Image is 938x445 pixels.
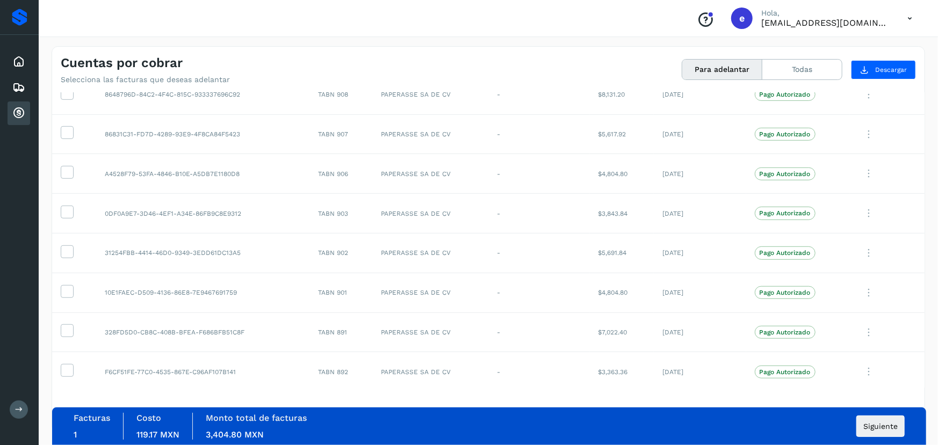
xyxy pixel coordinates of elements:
td: TABN 908 [309,75,372,114]
td: TABN 907 [309,114,372,154]
td: PAPERASSE SA DE CV [372,352,488,392]
span: Descargar [875,65,907,75]
td: $4,804.80 [590,273,654,312]
div: Cuentas por cobrar [8,101,30,125]
span: 1 [74,429,77,440]
td: - [488,194,590,234]
td: [DATE] [654,194,746,234]
td: 86831C31-FD7D-4289-93E9-4F8CA84F5423 [96,114,309,154]
div: Embarques [8,76,30,99]
p: Hola, [761,9,890,18]
p: Pago Autorizado [760,289,811,296]
td: 8648796D-84C2-4F4C-815C-933337696C92 [96,75,309,114]
label: Monto total de facturas [206,413,307,423]
td: - [488,114,590,154]
button: Descargar [851,60,916,79]
td: 10E1FAEC-D509-4136-86E8-7E9467691759 [96,273,309,312]
td: 328FD5D0-CB8C-408B-BFEA-F686BFB51C8F [96,312,309,352]
td: PAPERASSE SA DE CV [372,312,488,352]
p: Pago Autorizado [760,249,811,257]
td: A4528F79-53FA-4846-B10E-A5DB7E1180D8 [96,154,309,194]
span: Siguiente [863,422,898,430]
td: TABN 903 [309,194,372,234]
td: TABN 906 [309,154,372,194]
td: $5,617.92 [590,114,654,154]
h4: Cuentas por cobrar [61,55,183,71]
td: $7,022.40 [590,312,654,352]
td: PAPERASSE SA DE CV [372,75,488,114]
p: Pago Autorizado [760,130,811,138]
td: [DATE] [654,352,746,392]
td: PAPERASSE SA DE CV [372,233,488,273]
td: 0DF0A9E7-3D46-4EF1-A34E-86FB9C8E9312 [96,194,309,234]
p: Selecciona las facturas que deseas adelantar [61,75,230,84]
td: [DATE] [654,273,746,312]
button: Para adelantar [682,60,762,79]
td: F6CF51FE-77C0-4535-867E-C96AF107B141 [96,352,309,392]
p: Pago Autorizado [760,368,811,376]
td: [DATE] [654,75,746,114]
p: Pago Autorizado [760,91,811,98]
td: [DATE] [654,233,746,273]
td: - [488,75,590,114]
td: 31254FBB-4414-46D0-9349-3EDD61DC13A5 [96,233,309,273]
p: Pago Autorizado [760,209,811,217]
label: Costo [136,413,161,423]
td: $8,131.20 [590,75,654,114]
td: $3,363.36 [590,352,654,392]
p: ebenezer5009@gmail.com [761,18,890,28]
span: 119.17 MXN [136,429,179,440]
td: TABN 902 [309,233,372,273]
td: TABN 901 [309,273,372,312]
button: Siguiente [856,415,905,437]
td: TABN 891 [309,312,372,352]
td: - [488,312,590,352]
td: [DATE] [654,312,746,352]
button: Todas [762,60,842,79]
td: [DATE] [654,154,746,194]
td: PAPERASSE SA DE CV [372,154,488,194]
td: - [488,233,590,273]
label: Facturas [74,413,110,423]
td: - [488,154,590,194]
p: Pago Autorizado [760,170,811,178]
span: 3,404.80 MXN [206,429,264,440]
td: PAPERASSE SA DE CV [372,273,488,312]
td: $4,804.80 [590,154,654,194]
td: - [488,352,590,392]
div: Inicio [8,50,30,74]
td: PAPERASSE SA DE CV [372,194,488,234]
td: [DATE] [654,114,746,154]
td: TABN 892 [309,352,372,392]
td: - [488,273,590,312]
td: $3,843.84 [590,194,654,234]
td: PAPERASSE SA DE CV [372,114,488,154]
p: Pago Autorizado [760,329,811,336]
td: $5,691.84 [590,233,654,273]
